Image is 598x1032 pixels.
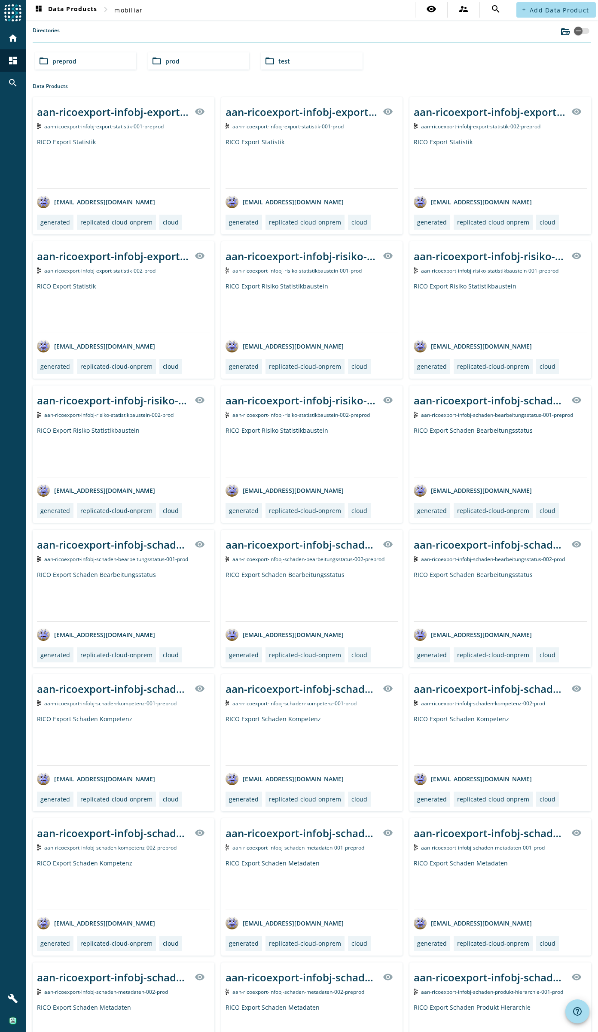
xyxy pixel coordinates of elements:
[414,772,532,785] div: [EMAIL_ADDRESS][DOMAIN_NAME]
[37,772,50,785] img: avatar
[37,249,189,263] div: aan-ricoexport-infobj-export-statistik-002-_stage_
[226,282,399,333] div: RICO Export Risiko Statistikbaustein
[114,6,143,14] span: mobiliar
[37,970,189,984] div: aan-ricoexport-infobj-schaden-metadaten-002-_stage_
[351,795,367,803] div: cloud
[414,917,427,929] img: avatar
[417,795,447,803] div: generated
[458,4,469,14] mat-icon: supervisor_account
[37,628,50,641] img: avatar
[457,507,529,515] div: replicated-cloud-onprem
[571,106,582,117] mat-icon: visibility
[414,412,418,418] img: Kafka Topic: aan-ricoexport-infobj-schaden-bearbeitungsstatus-001-preprod
[37,393,189,407] div: aan-ricoexport-infobj-risiko-statistikbaustein-002-_stage_
[37,195,50,208] img: avatar
[40,795,70,803] div: generated
[37,484,155,497] div: [EMAIL_ADDRESS][DOMAIN_NAME]
[195,251,205,261] mat-icon: visibility
[37,556,41,562] img: Kafka Topic: aan-ricoexport-infobj-schaden-bearbeitungsstatus-001-prod
[269,362,341,370] div: replicated-cloud-onprem
[426,4,436,14] mat-icon: visibility
[44,411,174,419] span: Kafka Topic: aan-ricoexport-infobj-risiko-statistikbaustein-002-prod
[421,267,558,274] span: Kafka Topic: aan-ricoexport-infobj-risiko-statistikbaustein-001-preprod
[163,795,179,803] div: cloud
[195,972,205,982] mat-icon: visibility
[195,539,205,549] mat-icon: visibility
[457,218,529,226] div: replicated-cloud-onprem
[80,362,153,370] div: replicated-cloud-onprem
[152,56,162,66] mat-icon: folder_open
[278,57,290,65] span: test
[491,4,501,14] mat-icon: search
[516,2,596,18] button: Add Data Product
[383,539,393,549] mat-icon: visibility
[163,218,179,226] div: cloud
[111,2,146,18] button: mobiliar
[37,917,155,929] div: [EMAIL_ADDRESS][DOMAIN_NAME]
[226,138,399,188] div: RICO Export Statistik
[226,826,378,840] div: aan-ricoexport-infobj-schaden-metadaten-001-_stage_
[226,772,238,785] img: avatar
[414,556,418,562] img: Kafka Topic: aan-ricoexport-infobj-schaden-bearbeitungsstatus-002-prod
[226,700,229,706] img: Kafka Topic: aan-ricoexport-infobj-schaden-kompetenz-001-prod
[37,412,41,418] img: Kafka Topic: aan-ricoexport-infobj-risiko-statistikbaustein-002-prod
[383,106,393,117] mat-icon: visibility
[37,682,189,696] div: aan-ricoexport-infobj-schaden-kompetenz-001-_stage_
[571,395,582,405] mat-icon: visibility
[540,651,555,659] div: cloud
[163,507,179,515] div: cloud
[383,683,393,694] mat-icon: visibility
[37,844,41,850] img: Kafka Topic: aan-ricoexport-infobj-schaden-kompetenz-002-preprod
[37,340,155,352] div: [EMAIL_ADDRESS][DOMAIN_NAME]
[226,970,378,984] div: aan-ricoexport-infobj-schaden-metadaten-002-_stage_
[417,939,447,947] div: generated
[421,411,573,419] span: Kafka Topic: aan-ricoexport-infobj-schaden-bearbeitungsstatus-001-preprod
[571,683,582,694] mat-icon: visibility
[8,993,18,1004] mat-icon: build
[383,972,393,982] mat-icon: visibility
[163,939,179,947] div: cloud
[44,267,156,274] span: Kafka Topic: aan-ricoexport-infobj-export-statistik-002-prod
[414,249,566,263] div: aan-ricoexport-infobj-risiko-statistikbaustein-001-_stage_
[226,772,344,785] div: [EMAIL_ADDRESS][DOMAIN_NAME]
[229,651,259,659] div: generated
[226,537,378,552] div: aan-ricoexport-infobj-schaden-bearbeitungsstatus-002-_stage_
[571,828,582,838] mat-icon: visibility
[8,55,18,66] mat-icon: dashboard
[414,571,587,621] div: RICO Export Schaden Bearbeitungsstatus
[414,340,532,352] div: [EMAIL_ADDRESS][DOMAIN_NAME]
[421,988,563,996] span: Kafka Topic: aan-ricoexport-infobj-schaden-produkt-hierarchie-001-prod
[37,989,41,995] img: Kafka Topic: aan-ricoexport-infobj-schaden-metadaten-002-prod
[414,989,418,995] img: Kafka Topic: aan-ricoexport-infobj-schaden-produkt-hierarchie-001-prod
[226,859,399,910] div: RICO Export Schaden Metadaten
[226,844,229,850] img: Kafka Topic: aan-ricoexport-infobj-schaden-metadaten-001-preprod
[572,1006,583,1017] mat-icon: help_outline
[226,426,399,477] div: RICO Export Risiko Statistikbaustein
[540,218,555,226] div: cloud
[414,105,566,119] div: aan-ricoexport-infobj-export-statistik-002-_stage_
[540,795,555,803] div: cloud
[37,772,155,785] div: [EMAIL_ADDRESS][DOMAIN_NAME]
[163,651,179,659] div: cloud
[226,628,238,641] img: avatar
[232,267,362,274] span: Kafka Topic: aan-ricoexport-infobj-risiko-statistikbaustein-001-prod
[80,507,153,515] div: replicated-cloud-onprem
[44,555,188,563] span: Kafka Topic: aan-ricoexport-infobj-schaden-bearbeitungsstatus-001-prod
[414,700,418,706] img: Kafka Topic: aan-ricoexport-infobj-schaden-kompetenz-002-prod
[163,362,179,370] div: cloud
[421,123,540,130] span: Kafka Topic: aan-ricoexport-infobj-export-statistik-002-preprod
[414,844,418,850] img: Kafka Topic: aan-ricoexport-infobj-schaden-metadaten-001-prod
[414,195,532,208] div: [EMAIL_ADDRESS][DOMAIN_NAME]
[414,826,566,840] div: aan-ricoexport-infobj-schaden-metadaten-001-_stage_
[269,795,341,803] div: replicated-cloud-onprem
[414,195,427,208] img: avatar
[457,651,529,659] div: replicated-cloud-onprem
[40,651,70,659] div: generated
[229,218,259,226] div: generated
[40,939,70,947] div: generated
[226,917,344,929] div: [EMAIL_ADDRESS][DOMAIN_NAME]
[9,1017,17,1025] img: 2328aa3c191fe0367592daf632b78e99
[269,218,341,226] div: replicated-cloud-onprem
[530,6,589,14] span: Add Data Product
[226,340,238,352] img: avatar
